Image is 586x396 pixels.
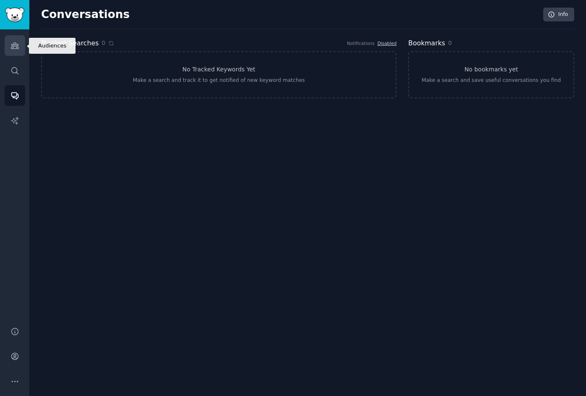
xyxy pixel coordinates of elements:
[102,39,105,47] span: 0
[347,40,375,46] div: Notifications
[378,41,397,46] a: Disabled
[5,8,24,22] img: GummySearch logo
[448,39,452,46] span: 0
[133,77,305,84] div: Make a search and track it to get notified of new keyword matches
[182,65,255,74] h3: No Tracked Keywords Yet
[422,77,561,84] div: Make a search and save useful conversations you find
[41,38,99,49] h2: Tracked Searches
[543,8,574,22] a: Info
[41,8,130,21] h2: Conversations
[464,65,518,74] h3: No bookmarks yet
[408,38,445,49] h2: Bookmarks
[408,51,574,98] a: No bookmarks yetMake a search and save useful conversations you find
[41,51,396,98] a: No Tracked Keywords YetMake a search and track it to get notified of new keyword matches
